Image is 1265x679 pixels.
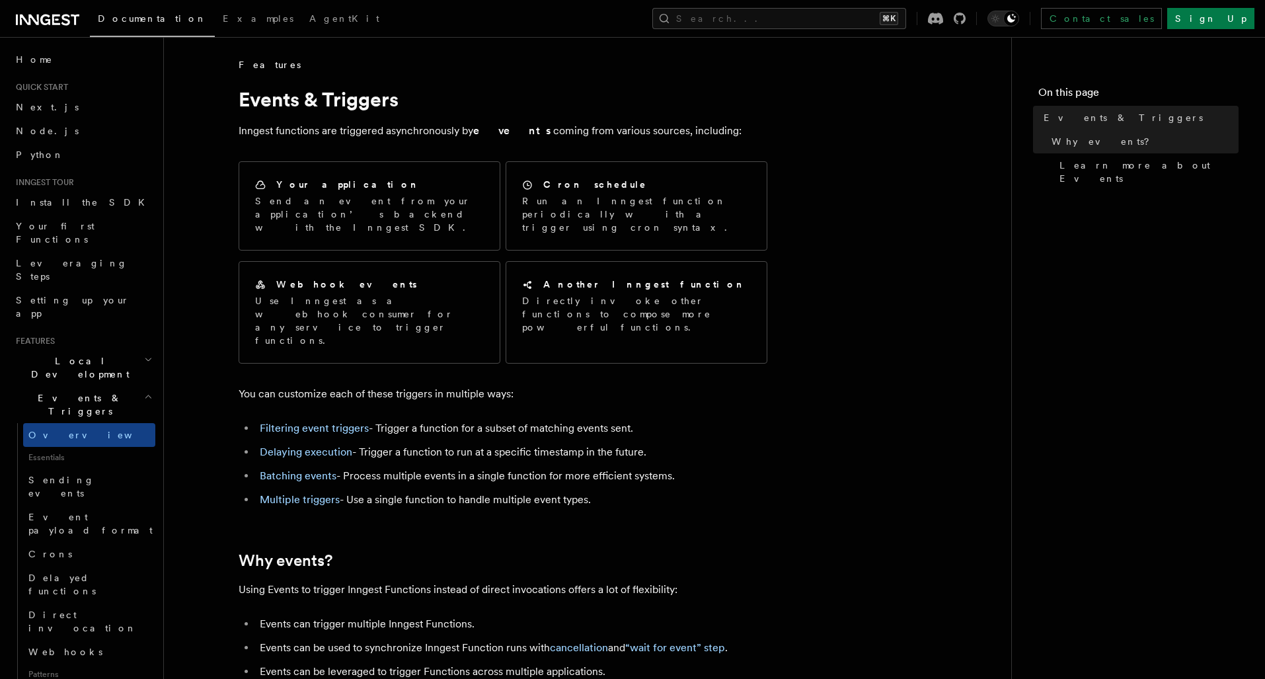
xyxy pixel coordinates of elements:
[11,119,155,143] a: Node.js
[11,391,144,418] span: Events & Triggers
[522,194,751,234] p: Run an Inngest function periodically with a trigger using cron syntax.
[11,386,155,423] button: Events & Triggers
[543,178,647,191] h2: Cron schedule
[880,12,898,25] kbd: ⌘K
[11,214,155,251] a: Your first Functions
[255,194,484,234] p: Send an event from your application’s backend with the Inngest SDK.
[28,430,165,440] span: Overview
[1059,159,1239,185] span: Learn more about Events
[239,261,500,364] a: Webhook eventsUse Inngest as a webhook consumer for any service to trigger functions.
[473,124,553,137] strong: events
[11,190,155,214] a: Install the SDK
[276,278,417,291] h2: Webhook events
[16,126,79,136] span: Node.js
[11,251,155,288] a: Leveraging Steps
[543,278,746,291] h2: Another Inngest function
[239,385,767,403] p: You can customize each of these triggers in multiple ways:
[90,4,215,37] a: Documentation
[652,8,906,29] button: Search...⌘K
[28,475,95,499] span: Sending events
[11,336,55,346] span: Features
[256,419,767,438] li: - Trigger a function for a subset of matching events sent.
[987,11,1019,26] button: Toggle dark mode
[239,122,767,140] p: Inngest functions are triggered asynchronously by coming from various sources, including:
[223,13,293,24] span: Examples
[11,82,68,93] span: Quick start
[309,13,379,24] span: AgentKit
[1052,135,1159,148] span: Why events?
[16,295,130,319] span: Setting up your app
[28,549,72,559] span: Crons
[23,447,155,468] span: Essentials
[16,102,79,112] span: Next.js
[23,505,155,542] a: Event payload format
[23,566,155,603] a: Delayed functions
[239,161,500,251] a: Your applicationSend an event from your application’s backend with the Inngest SDK.
[1044,111,1203,124] span: Events & Triggers
[255,294,484,347] p: Use Inngest as a webhook consumer for any service to trigger functions.
[16,258,128,282] span: Leveraging Steps
[256,615,767,633] li: Events can trigger multiple Inngest Functions.
[11,143,155,167] a: Python
[16,53,53,66] span: Home
[98,13,207,24] span: Documentation
[256,467,767,485] li: - Process multiple events in a single function for more efficient systems.
[11,349,155,386] button: Local Development
[506,261,767,364] a: Another Inngest functionDirectly invoke other functions to compose more powerful functions.
[239,580,767,599] p: Using Events to trigger Inngest Functions instead of direct invocations offers a lot of flexibility:
[16,221,95,245] span: Your first Functions
[506,161,767,251] a: Cron scheduleRun an Inngest function periodically with a trigger using cron syntax.
[28,512,153,536] span: Event payload format
[1041,8,1162,29] a: Contact sales
[23,542,155,566] a: Crons
[522,294,751,334] p: Directly invoke other functions to compose more powerful functions.
[23,423,155,447] a: Overview
[11,354,144,381] span: Local Development
[23,640,155,664] a: Webhooks
[256,491,767,509] li: - Use a single function to handle multiple event types.
[1038,106,1239,130] a: Events & Triggers
[11,288,155,325] a: Setting up your app
[625,641,725,654] a: “wait for event” step
[239,551,332,570] a: Why events?
[550,641,608,654] a: cancellation
[260,469,336,482] a: Batching events
[276,178,420,191] h2: Your application
[1038,85,1239,106] h4: On this page
[260,446,352,458] a: Delaying execution
[11,48,155,71] a: Home
[260,422,369,434] a: Filtering event triggers
[11,95,155,119] a: Next.js
[215,4,301,36] a: Examples
[16,149,64,160] span: Python
[23,468,155,505] a: Sending events
[260,493,340,506] a: Multiple triggers
[1046,130,1239,153] a: Why events?
[239,87,767,111] h1: Events & Triggers
[1167,8,1254,29] a: Sign Up
[11,177,74,188] span: Inngest tour
[28,573,96,596] span: Delayed functions
[256,639,767,657] li: Events can be used to synchronize Inngest Function runs with and .
[256,443,767,461] li: - Trigger a function to run at a specific timestamp in the future.
[28,610,137,633] span: Direct invocation
[23,603,155,640] a: Direct invocation
[301,4,387,36] a: AgentKit
[28,647,102,657] span: Webhooks
[239,58,301,71] span: Features
[1054,153,1239,190] a: Learn more about Events
[16,197,153,208] span: Install the SDK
